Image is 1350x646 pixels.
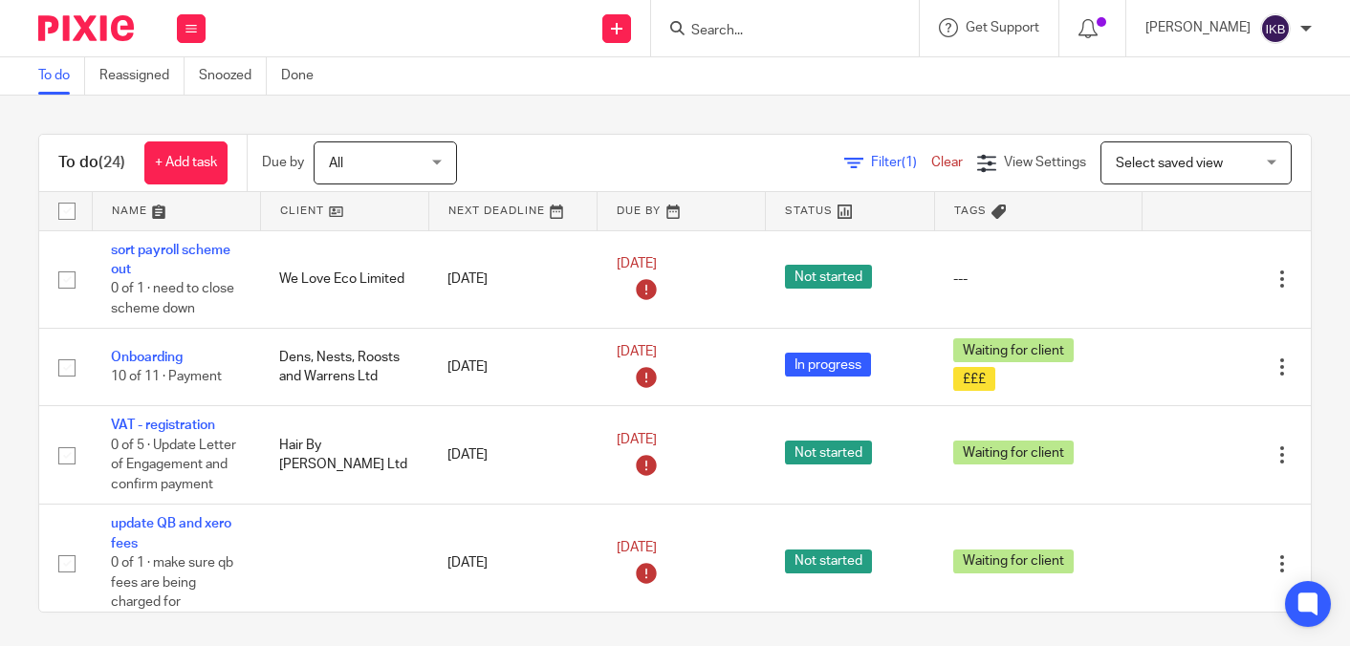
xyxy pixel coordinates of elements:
[260,329,428,406] td: Dens, Nests, Roosts and Warrens Ltd
[38,15,134,41] img: Pixie
[428,329,597,406] td: [DATE]
[428,505,597,622] td: [DATE]
[281,57,328,95] a: Done
[953,338,1074,362] span: Waiting for client
[58,153,125,173] h1: To do
[953,367,995,391] span: £££
[617,345,657,358] span: [DATE]
[111,556,233,609] span: 0 of 1 · make sure qb fees are being charged for
[111,282,234,315] span: 0 of 1 · need to close scheme down
[785,265,872,289] span: Not started
[617,541,657,554] span: [DATE]
[785,353,871,377] span: In progress
[111,419,215,432] a: VAT - registration
[260,230,428,329] td: We Love Eco Limited
[785,441,872,464] span: Not started
[199,57,267,95] a: Snoozed
[953,441,1074,464] span: Waiting for client
[871,156,931,169] span: Filter
[111,370,222,383] span: 10 of 11 · Payment
[111,439,236,491] span: 0 of 5 · Update Letter of Engagement and confirm payment
[617,433,657,446] span: [DATE]
[902,156,917,169] span: (1)
[99,57,185,95] a: Reassigned
[329,157,343,170] span: All
[144,141,228,184] a: + Add task
[428,406,597,505] td: [DATE]
[38,57,85,95] a: To do
[260,406,428,505] td: Hair By [PERSON_NAME] Ltd
[953,269,1123,289] div: ---
[1145,18,1251,37] p: [PERSON_NAME]
[785,549,872,573] span: Not started
[1116,157,1223,170] span: Select saved view
[966,21,1039,34] span: Get Support
[1260,13,1291,44] img: svg%3E
[111,244,230,276] a: sort payroll scheme out
[111,517,231,549] a: update QB and xero fees
[954,205,987,216] span: Tags
[262,153,304,172] p: Due by
[428,230,597,329] td: [DATE]
[953,549,1074,573] span: Waiting for client
[931,156,963,169] a: Clear
[689,23,861,40] input: Search
[111,351,183,364] a: Onboarding
[1004,156,1086,169] span: View Settings
[98,155,125,170] span: (24)
[617,257,657,270] span: [DATE]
